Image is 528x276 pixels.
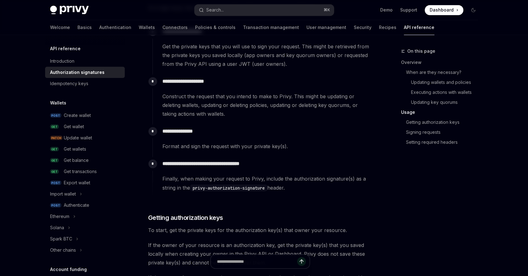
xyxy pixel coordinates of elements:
[45,67,125,78] a: Authorization signatures
[190,184,267,191] code: privy-authorization-signature
[401,57,483,67] a: Overview
[50,99,66,107] h5: Wallets
[162,142,372,151] div: Format and sign the request with your private key(s).
[406,117,483,127] a: Getting authorization keys
[45,143,125,155] a: GETGet wallets
[425,5,463,15] a: Dashboard
[148,225,372,234] span: To start, get the private keys for the authorization key(s) that owner your resource.
[407,47,435,55] span: On this page
[195,20,236,35] a: Policies & controls
[406,137,483,147] a: Setting required headers
[380,7,393,13] a: Demo
[64,179,90,186] div: Export wallet
[400,7,417,13] a: Support
[354,20,371,35] a: Security
[50,246,76,254] div: Other chains
[306,20,346,35] a: User management
[148,213,223,222] span: Getting authorization keys
[64,123,84,130] div: Get wallet
[99,20,131,35] a: Authentication
[45,110,125,121] a: POSTCreate wallet
[411,97,483,107] a: Updating key quorums
[139,20,155,35] a: Wallets
[243,20,299,35] a: Transaction management
[45,155,125,166] a: GETGet balance
[162,42,372,68] span: Get the private keys that you will use to sign your request. This might be retrieved from the pri...
[430,7,454,13] span: Dashboard
[50,6,89,14] img: dark logo
[50,224,64,231] div: Solana
[45,132,125,143] a: PATCHUpdate wallet
[50,113,61,118] span: POST
[50,57,74,65] div: Introduction
[50,147,59,152] span: GET
[411,77,483,87] a: Updating wallets and policies
[50,235,72,243] div: Spark BTC
[162,174,372,192] span: Finally, when making your request to Privy, include the authorization signature(s) as a string in...
[45,166,125,177] a: GETGet transactions
[64,168,97,175] div: Get transactions
[45,56,125,67] a: Introduction
[50,158,59,163] span: GET
[64,201,89,209] div: Authenticate
[194,4,334,16] button: Search...⌘K
[50,181,61,185] span: POST
[406,67,483,77] a: When are they necessary?
[45,121,125,132] a: GETGet wallet
[45,177,125,188] a: POSTExport wallet
[50,20,70,35] a: Welcome
[468,5,478,15] button: Toggle dark mode
[77,20,92,35] a: Basics
[401,107,483,117] a: Usage
[64,145,86,153] div: Get wallets
[50,213,69,220] div: Ethereum
[404,20,434,35] a: API reference
[206,6,224,14] div: Search...
[50,124,59,129] span: GET
[297,257,306,266] button: Send message
[411,87,483,97] a: Executing actions with wallets
[148,240,372,267] span: If the owner of your resource is an authorization key, get the private key(s) that you saved loca...
[379,20,396,35] a: Recipes
[50,169,59,174] span: GET
[45,200,125,211] a: POSTAuthenticate
[50,69,105,76] div: Authorization signatures
[50,136,63,140] span: PATCH
[324,7,330,12] span: ⌘ K
[64,134,92,142] div: Update wallet
[50,203,61,208] span: POST
[64,157,89,164] div: Get balance
[50,190,76,198] div: Import wallet
[162,20,188,35] a: Connectors
[406,127,483,137] a: Signing requests
[50,45,81,52] h5: API reference
[162,92,372,118] span: Construct the request that you intend to make to Privy. This might be updating or deleting wallet...
[64,112,91,119] div: Create wallet
[50,266,87,273] h5: Account funding
[45,78,125,89] a: Idempotency keys
[50,80,88,87] div: Idempotency keys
